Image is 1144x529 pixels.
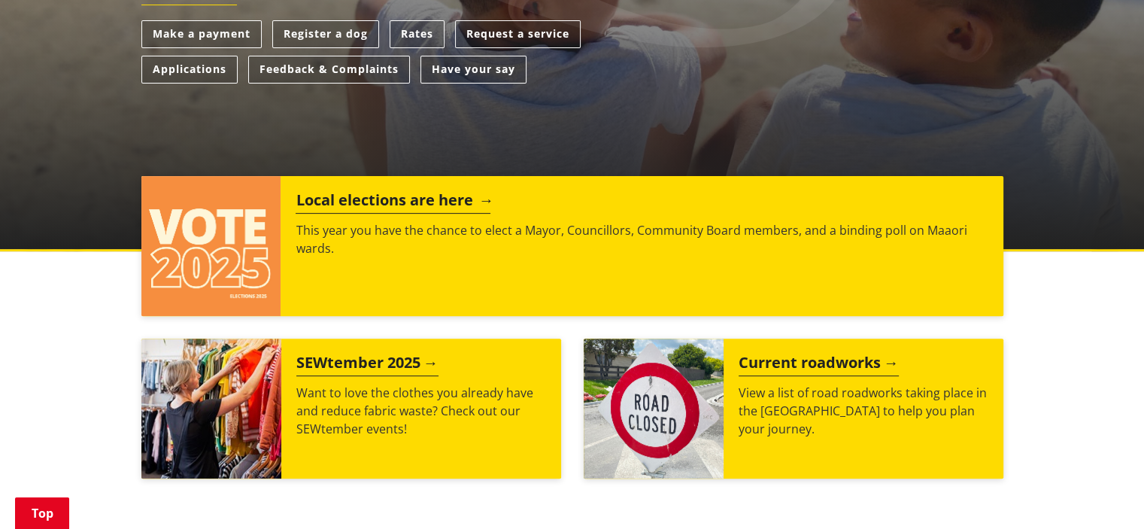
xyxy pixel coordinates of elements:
h2: Local elections are here [296,191,490,214]
a: SEWtember 2025 Want to love the clothes you already have and reduce fabric waste? Check out our S... [141,339,561,479]
a: Rates [390,20,445,48]
a: Have your say [420,56,526,84]
a: Current roadworks View a list of road roadworks taking place in the [GEOGRAPHIC_DATA] to help you... [584,339,1003,479]
iframe: Messenger Launcher [1075,466,1129,520]
a: Local elections are here This year you have the chance to elect a Mayor, Councillors, Community B... [141,176,1003,316]
img: SEWtember [141,339,281,479]
h2: SEWtember 2025 [296,354,438,376]
p: View a list of road roadworks taking place in the [GEOGRAPHIC_DATA] to help you plan your journey. [739,384,988,438]
a: Make a payment [141,20,262,48]
p: This year you have the chance to elect a Mayor, Councillors, Community Board members, and a bindi... [296,221,988,257]
a: Feedback & Complaints [248,56,410,84]
img: Vote 2025 [141,176,281,316]
h2: Current roadworks [739,354,899,376]
a: Request a service [455,20,581,48]
img: Road closed sign [584,339,724,479]
a: Applications [141,56,238,84]
p: Want to love the clothes you already have and reduce fabric waste? Check out our SEWtember events! [296,384,546,438]
a: Register a dog [272,20,379,48]
a: Top [15,497,69,529]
